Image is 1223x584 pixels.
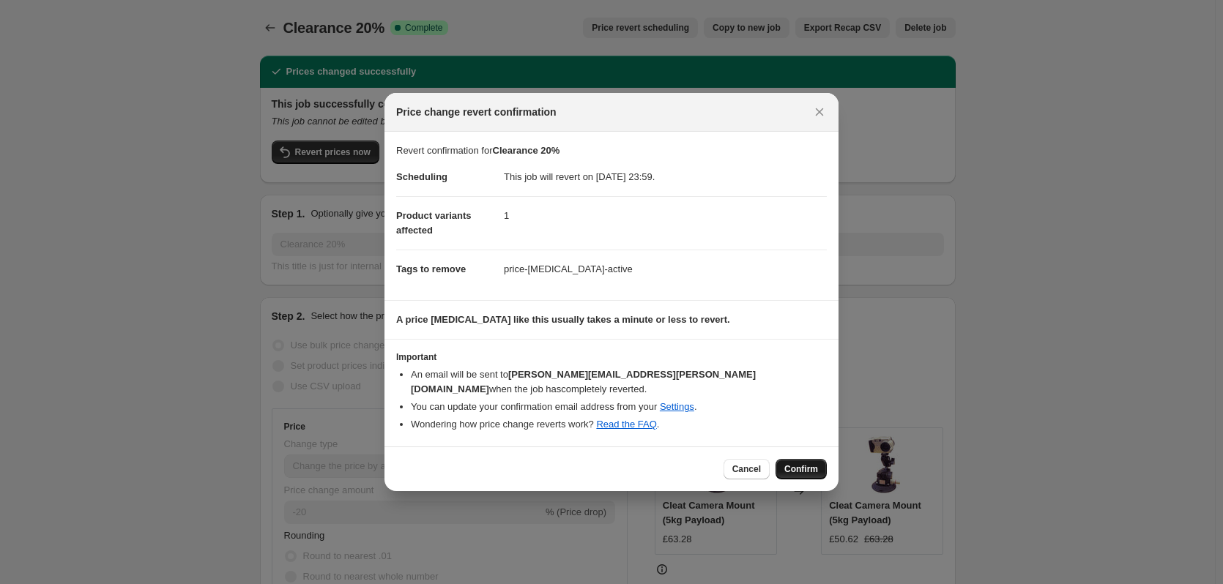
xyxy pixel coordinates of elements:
[504,250,827,288] dd: price-[MEDICAL_DATA]-active
[596,419,656,430] a: Read the FAQ
[396,171,447,182] span: Scheduling
[396,210,472,236] span: Product variants affected
[493,145,560,156] b: Clearance 20%
[809,102,830,122] button: Close
[411,400,827,414] li: You can update your confirmation email address from your .
[396,105,557,119] span: Price change revert confirmation
[504,158,827,196] dd: This job will revert on [DATE] 23:59.
[411,369,756,394] b: [PERSON_NAME][EMAIL_ADDRESS][PERSON_NAME][DOMAIN_NAME]
[732,463,761,475] span: Cancel
[396,314,730,325] b: A price [MEDICAL_DATA] like this usually takes a minute or less to revert.
[504,196,827,235] dd: 1
[396,263,466,274] span: Tags to remove
[411,367,827,397] li: An email will be sent to when the job has completely reverted .
[776,459,827,479] button: Confirm
[396,351,827,363] h3: Important
[411,417,827,432] li: Wondering how price change reverts work? .
[396,143,827,158] p: Revert confirmation for
[660,401,694,412] a: Settings
[724,459,770,479] button: Cancel
[784,463,818,475] span: Confirm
